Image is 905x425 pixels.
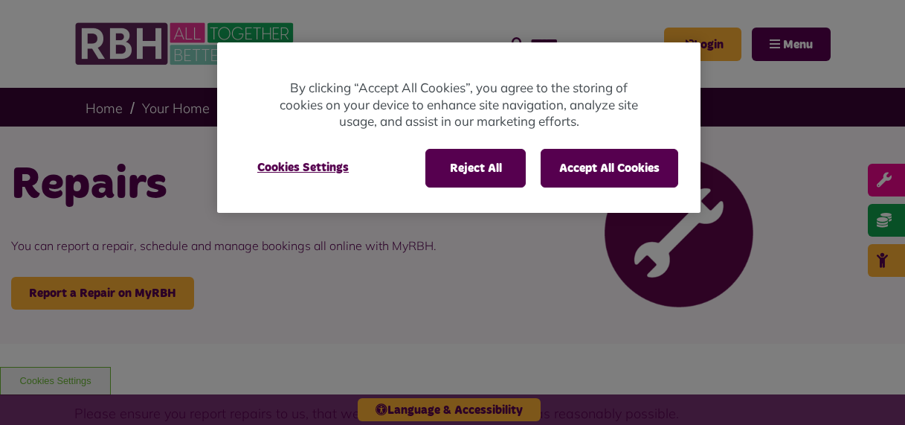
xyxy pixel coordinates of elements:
div: Cookie banner [217,42,701,213]
button: Reject All [425,149,526,188]
div: Privacy [217,42,701,213]
p: By clicking “Accept All Cookies”, you agree to the storing of cookies on your device to enhance s... [277,80,641,130]
button: Accept All Cookies [541,149,678,188]
button: Cookies Settings [239,149,367,186]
